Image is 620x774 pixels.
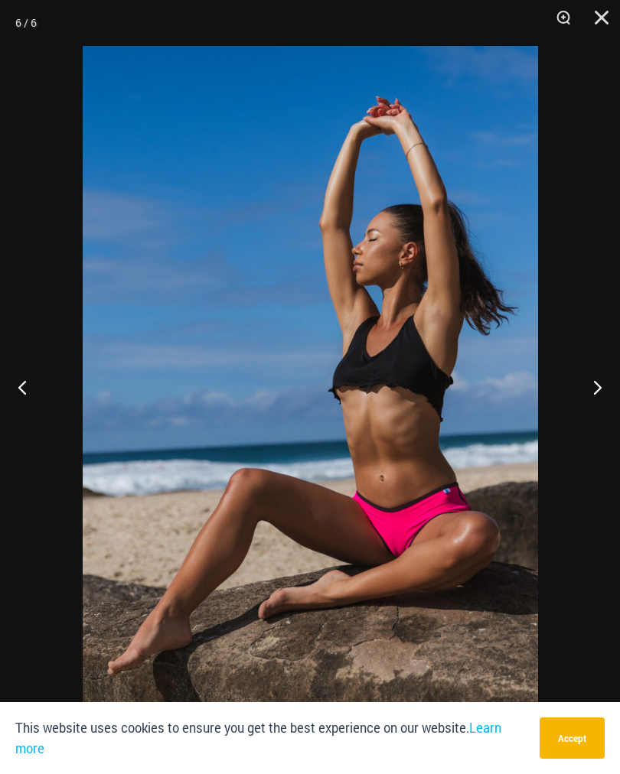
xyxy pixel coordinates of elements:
[83,46,538,728] img: Misbehave Pink Black 5021 Shorts 07
[563,349,620,425] button: Next
[15,11,37,34] div: 6 / 6
[15,720,501,756] a: Learn more
[15,717,528,759] p: This website uses cookies to ensure you get the best experience on our website.
[540,717,605,759] button: Accept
